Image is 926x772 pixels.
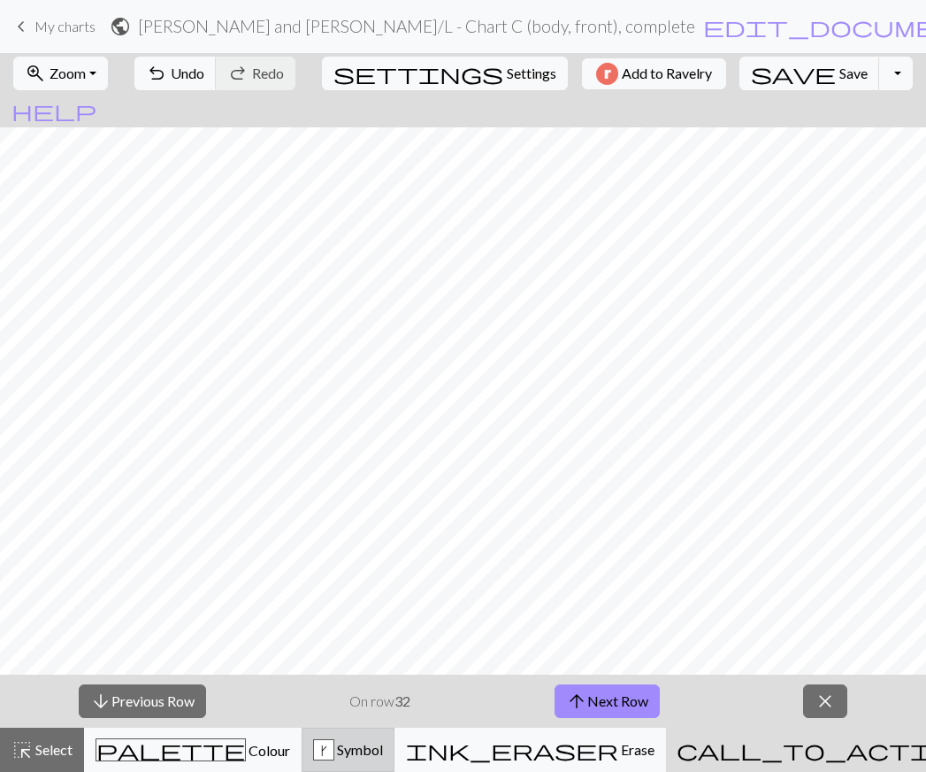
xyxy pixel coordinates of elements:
[25,61,46,86] span: zoom_in
[13,57,108,90] button: Zoom
[333,61,503,86] span: settings
[90,689,111,714] span: arrow_downward
[582,58,726,89] button: Add to Ravelry
[622,63,712,85] span: Add to Ravelry
[839,65,868,81] span: Save
[11,14,32,39] span: keyboard_arrow_left
[34,18,96,34] span: My charts
[302,728,394,772] button: k Symbol
[11,11,96,42] a: My charts
[79,684,206,718] button: Previous Row
[334,741,383,758] span: Symbol
[406,738,618,762] span: ink_eraser
[333,63,503,84] i: Settings
[171,65,204,81] span: Undo
[11,738,33,762] span: highlight_alt
[134,57,217,90] button: Undo
[246,742,290,759] span: Colour
[739,57,880,90] button: Save
[751,61,836,86] span: save
[110,14,131,39] span: public
[314,740,333,761] div: k
[566,689,587,714] span: arrow_upward
[555,684,660,718] button: Next Row
[322,57,568,90] button: SettingsSettings
[33,741,73,758] span: Select
[146,61,167,86] span: undo
[596,63,618,85] img: Ravelry
[138,16,695,36] h2: [PERSON_NAME] and [PERSON_NAME] / L - Chart C (body, front), complete
[349,691,410,712] p: On row
[618,741,654,758] span: Erase
[84,728,302,772] button: Colour
[507,63,556,84] span: Settings
[96,738,245,762] span: palette
[394,728,666,772] button: Erase
[394,692,410,709] strong: 32
[50,65,86,81] span: Zoom
[11,98,96,123] span: help
[815,689,836,714] span: close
